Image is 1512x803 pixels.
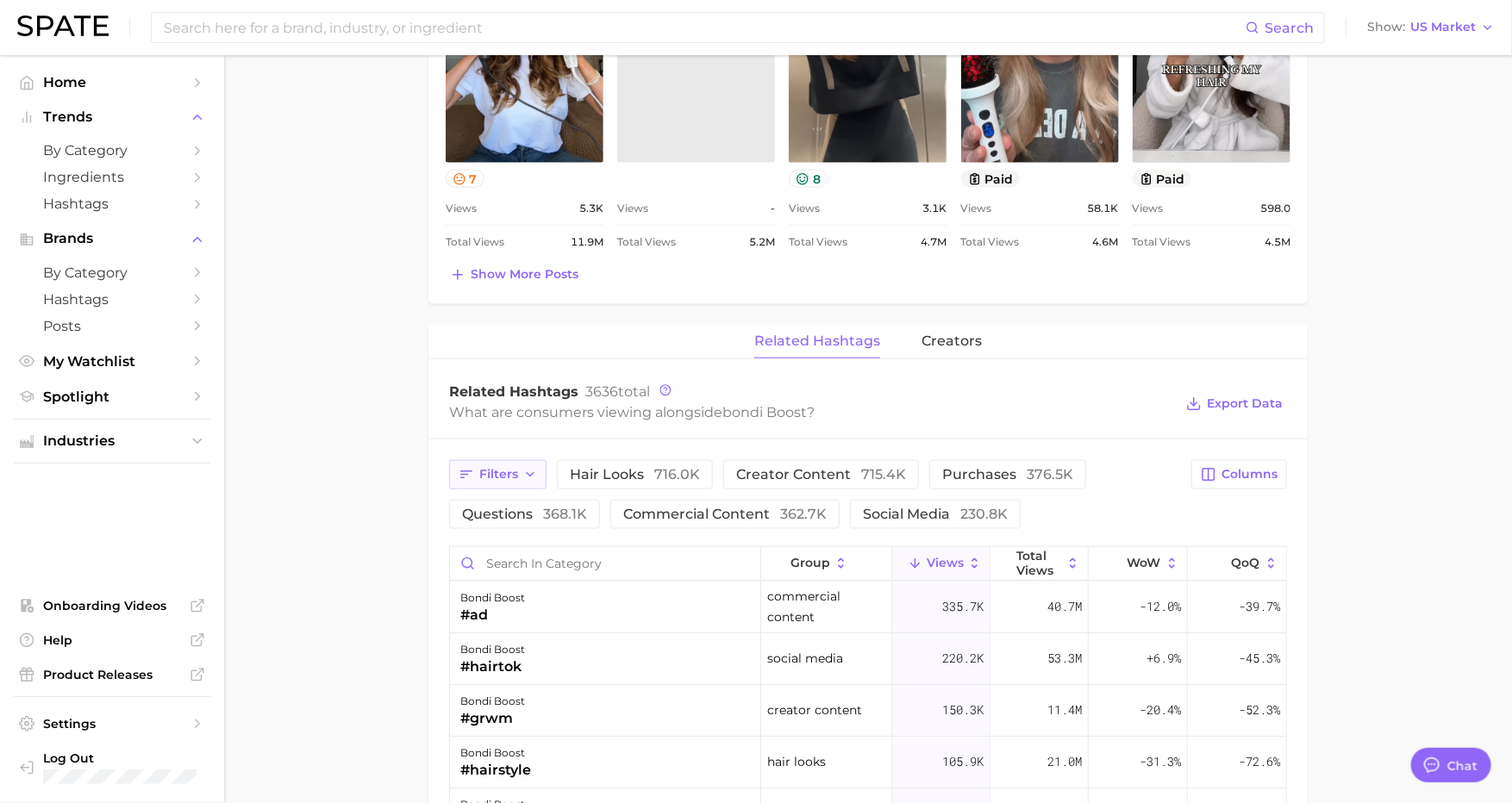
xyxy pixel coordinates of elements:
span: 4.5m [1265,232,1290,252]
button: Filters [449,460,547,489]
span: Total Views [617,232,676,252]
span: 105.9k [942,751,984,772]
span: 220.2k [942,648,984,669]
span: Total Views [1016,549,1062,576]
button: group [761,547,892,581]
span: 716.0k [654,466,700,482]
span: by Category [43,142,181,159]
span: 335.7k [942,596,984,617]
span: 3636 [585,383,618,400]
span: My Watchlist [43,353,181,370]
span: Trends [43,109,181,125]
span: Views [927,556,964,570]
span: 368.1k [543,506,587,522]
span: Total Views [961,232,1020,252]
span: -45.3% [1239,648,1280,669]
span: Home [43,74,181,90]
button: ShowUS Market [1363,16,1499,39]
span: Views [961,198,992,219]
button: bondi boost#hairtoksocial media220.2k53.3m+6.9%-45.3% [450,633,1286,685]
div: What are consumers viewing alongside ? [449,401,1173,424]
a: Settings [14,711,210,737]
span: Show [1367,22,1405,32]
div: #ad [460,605,525,626]
span: creators [922,333,982,349]
span: Ingredients [43,169,181,185]
button: bondi boost#grwmcreator content150.3k11.4m-20.4%-52.3% [450,685,1286,737]
a: Spotlight [14,383,210,410]
span: Total Views [446,232,504,252]
a: Onboarding Videos [14,593,210,619]
div: bondi boost [460,588,525,608]
button: WoW [1089,547,1187,581]
button: Export Data [1182,392,1287,416]
span: Total Views [789,232,847,252]
span: -72.6% [1239,751,1280,772]
button: Trends [14,104,210,130]
span: 11.9m [571,232,603,252]
input: Search in category [450,547,760,580]
input: Search here for a brand, industry, or ingredient [162,13,1246,42]
span: 53.3m [1047,648,1082,669]
button: 7 [446,170,484,188]
button: paid [961,170,1021,188]
a: by Category [14,259,210,286]
span: QoQ [1232,556,1260,570]
span: Related Hashtags [449,383,578,400]
a: Help [14,627,210,653]
span: Help [43,632,181,648]
span: 4.6m [1093,232,1119,252]
span: Hashtags [43,196,181,212]
button: paid [1133,170,1192,188]
span: 40.7m [1047,596,1082,617]
span: hair looks [570,468,700,482]
span: -12.0% [1140,596,1181,617]
span: Spotlight [43,389,181,405]
span: -39.7% [1239,596,1280,617]
span: 376.5k [1027,466,1073,482]
span: Brands [43,231,181,246]
span: hair looks [767,751,826,772]
span: total [585,383,650,400]
span: 58.1k [1088,198,1119,219]
span: Log Out [43,750,212,766]
span: -52.3% [1239,700,1280,720]
span: 5.3k [579,198,603,219]
button: bondi boost#hairstylehair looks105.9k21.0m-31.3%-72.6% [450,737,1286,788]
span: creator content [736,468,906,482]
div: bondi boost [460,743,531,763]
a: Product Releases [14,662,210,688]
img: SPATE [17,16,109,36]
span: - [771,198,775,219]
button: Industries [14,428,210,454]
span: Show more posts [471,267,578,282]
span: Settings [43,716,181,731]
button: bondi boost#adcommercial content335.7k40.7m-12.0%-39.7% [450,582,1286,633]
button: QoQ [1188,547,1286,581]
div: #hairtok [460,657,525,677]
div: #hairstyle [460,760,531,781]
span: Total Views [1133,232,1191,252]
span: 230.8k [960,506,1008,522]
span: Industries [43,433,181,449]
span: -20.4% [1140,700,1181,720]
button: Brands [14,226,210,252]
span: Product Releases [43,667,181,682]
span: 11.4m [1047,700,1082,720]
span: 5.2m [749,232,775,252]
a: My Watchlist [14,348,210,375]
span: commercial content [767,586,885,627]
div: bondi boost [460,691,525,712]
span: group [790,556,830,570]
span: creator content [767,700,862,720]
button: Columns [1191,460,1287,489]
span: Export Data [1207,396,1283,411]
span: commercial content [623,507,827,521]
span: Columns [1221,467,1278,482]
span: Views [617,198,648,219]
span: 598.0 [1260,198,1290,219]
span: Views [789,198,820,219]
span: questions [462,507,587,521]
span: Onboarding Videos [43,598,181,613]
span: Filters [479,467,518,482]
